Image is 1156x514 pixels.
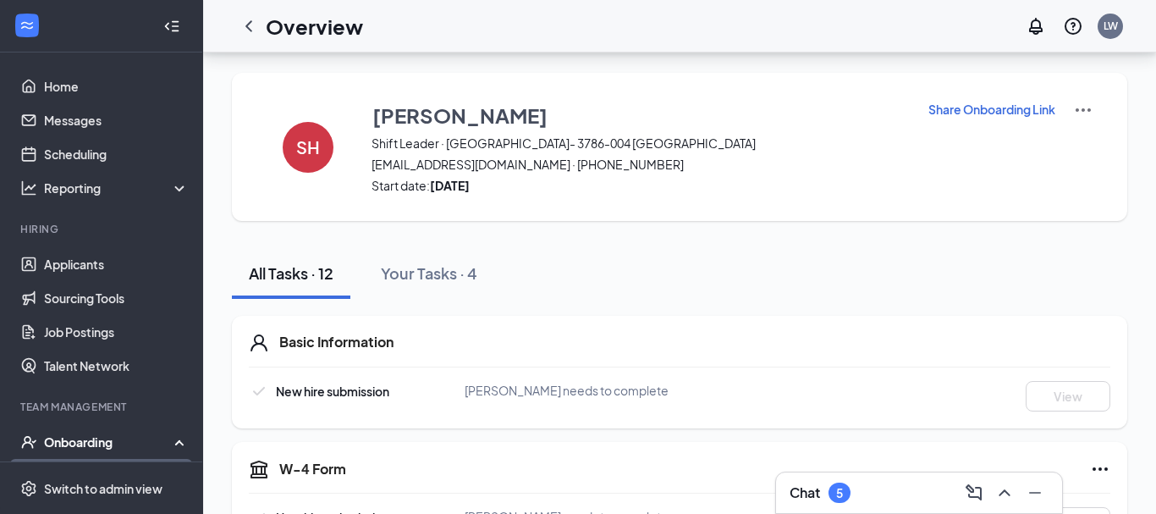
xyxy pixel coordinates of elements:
[44,69,189,103] a: Home
[44,103,189,137] a: Messages
[249,263,333,284] div: All Tasks · 12
[961,479,988,506] button: ComposeMessage
[249,459,269,479] svg: TaxGovernmentIcon
[44,281,189,315] a: Sourcing Tools
[372,156,906,173] span: [EMAIL_ADDRESS][DOMAIN_NAME] · [PHONE_NUMBER]
[372,101,548,130] h3: [PERSON_NAME]
[44,480,162,497] div: Switch to admin view
[44,459,189,493] a: Overview
[44,247,189,281] a: Applicants
[372,100,906,130] button: [PERSON_NAME]
[372,177,906,194] span: Start date:
[44,315,189,349] a: Job Postings
[249,333,269,353] svg: User
[296,141,320,153] h4: SH
[836,486,843,500] div: 5
[928,100,1056,119] button: Share Onboarding Link
[1021,479,1049,506] button: Minimize
[279,460,346,478] h5: W-4 Form
[928,101,1055,118] p: Share Onboarding Link
[1090,459,1110,479] svg: Ellipses
[239,16,259,36] svg: ChevronLeft
[994,483,1015,503] svg: ChevronUp
[1104,19,1118,33] div: LW
[964,483,984,503] svg: ComposeMessage
[44,434,174,450] div: Onboarding
[1073,100,1093,120] img: More Actions
[1026,16,1046,36] svg: Notifications
[163,18,180,35] svg: Collapse
[44,137,189,171] a: Scheduling
[465,383,669,398] span: [PERSON_NAME] needs to complete
[1026,381,1110,412] button: View
[1063,16,1083,36] svg: QuestionInfo
[20,400,185,414] div: Team Management
[20,180,37,196] svg: Analysis
[790,484,820,502] h3: Chat
[249,381,269,401] svg: Checkmark
[19,17,36,34] svg: WorkstreamLogo
[44,349,189,383] a: Talent Network
[20,222,185,236] div: Hiring
[20,480,37,497] svg: Settings
[372,135,906,152] span: Shift Leader · [GEOGRAPHIC_DATA]- 3786-004 [GEOGRAPHIC_DATA]
[266,12,363,41] h1: Overview
[381,263,477,284] div: Your Tasks · 4
[1025,483,1045,503] svg: Minimize
[279,333,394,351] h5: Basic Information
[266,100,350,194] button: SH
[991,479,1018,506] button: ChevronUp
[430,178,470,193] strong: [DATE]
[44,180,190,196] div: Reporting
[276,384,389,399] span: New hire submission
[20,434,37,450] svg: UserCheck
